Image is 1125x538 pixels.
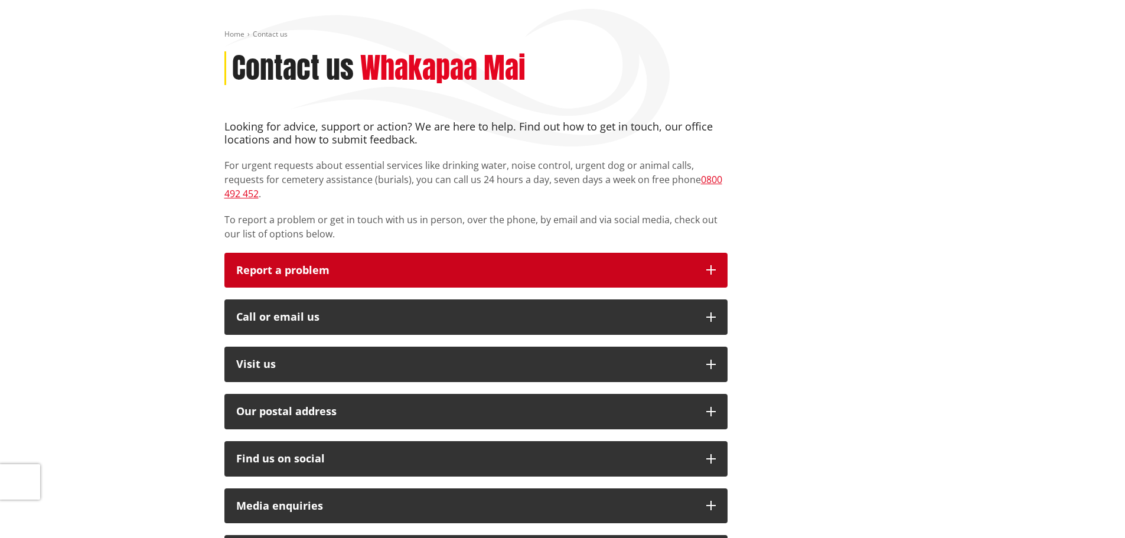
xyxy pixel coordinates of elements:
[224,158,728,201] p: For urgent requests about essential services like drinking water, noise control, urgent dog or an...
[236,311,694,323] div: Call or email us
[224,488,728,524] button: Media enquiries
[224,394,728,429] button: Our postal address
[253,29,288,39] span: Contact us
[236,500,694,512] div: Media enquiries
[224,441,728,477] button: Find us on social
[224,120,728,146] h4: Looking for advice, support or action? We are here to help. Find out how to get in touch, our off...
[224,30,901,40] nav: breadcrumb
[224,213,728,241] p: To report a problem or get in touch with us in person, over the phone, by email and via social me...
[360,51,526,86] h2: Whakapaa Mai
[224,347,728,382] button: Visit us
[224,299,728,335] button: Call or email us
[224,29,244,39] a: Home
[236,453,694,465] div: Find us on social
[1071,488,1113,531] iframe: Messenger Launcher
[224,253,728,288] button: Report a problem
[236,406,694,418] h2: Our postal address
[232,51,354,86] h1: Contact us
[236,265,694,276] p: Report a problem
[236,358,694,370] p: Visit us
[224,173,722,200] a: 0800 492 452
